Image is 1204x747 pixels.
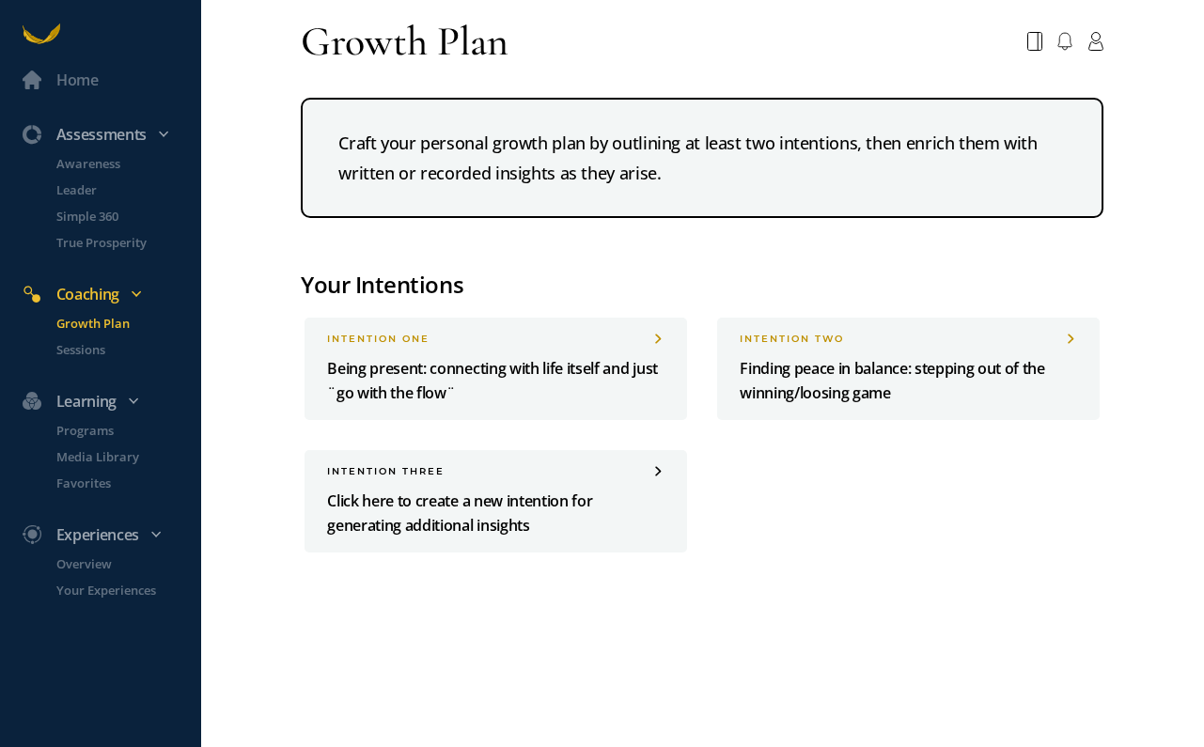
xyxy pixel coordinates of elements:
a: Programs [34,421,201,440]
p: Growth Plan [56,314,197,333]
div: INTENTION one [327,333,665,345]
a: Awareness [34,154,201,173]
p: Media Library [56,447,197,466]
p: Programs [56,421,197,440]
a: Media Library [34,447,201,466]
p: Finding peace in balance: stepping out of the winning/loosing game [740,356,1077,405]
a: Leader [34,180,201,199]
p: Awareness [56,154,197,173]
a: Simple 360 [34,207,201,226]
a: Overview [34,554,201,573]
p: Leader [56,180,197,199]
p: Click here to create a new intention for generating additional insights [327,489,665,537]
a: Favorites [34,474,201,492]
p: Simple 360 [56,207,197,226]
p: True Prosperity [56,233,197,252]
div: Assessments [11,122,209,147]
p: Sessions [56,340,197,359]
div: Experiences [11,522,209,547]
a: INTENTION oneBeing present: connecting with life itself and just ¨go with the flow¨ [305,318,687,420]
a: Your Experiences [34,581,201,599]
div: Home [56,68,99,92]
div: Growth Plan [301,15,508,68]
a: INTENTION twoFinding peace in balance: stepping out of the winning/loosing game [717,318,1100,420]
a: Sessions [34,340,201,359]
div: Learning [11,389,209,413]
a: True Prosperity [34,233,201,252]
p: Being present: connecting with life itself and just ¨go with the flow¨ [327,356,665,405]
a: Growth Plan [34,314,201,333]
div: Coaching [11,282,209,306]
div: Your Intentions [301,267,1103,303]
div: INTENTION three [327,465,665,477]
p: Overview [56,554,197,573]
div: INTENTION two [740,333,1077,345]
p: Favorites [56,474,197,492]
a: INTENTION threeClick here to create a new intention for generating additional insights [305,450,687,552]
p: Your Experiences [56,581,197,599]
div: Craft your personal growth plan by outlining at least two intentions, then enrich them with writt... [301,98,1103,218]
